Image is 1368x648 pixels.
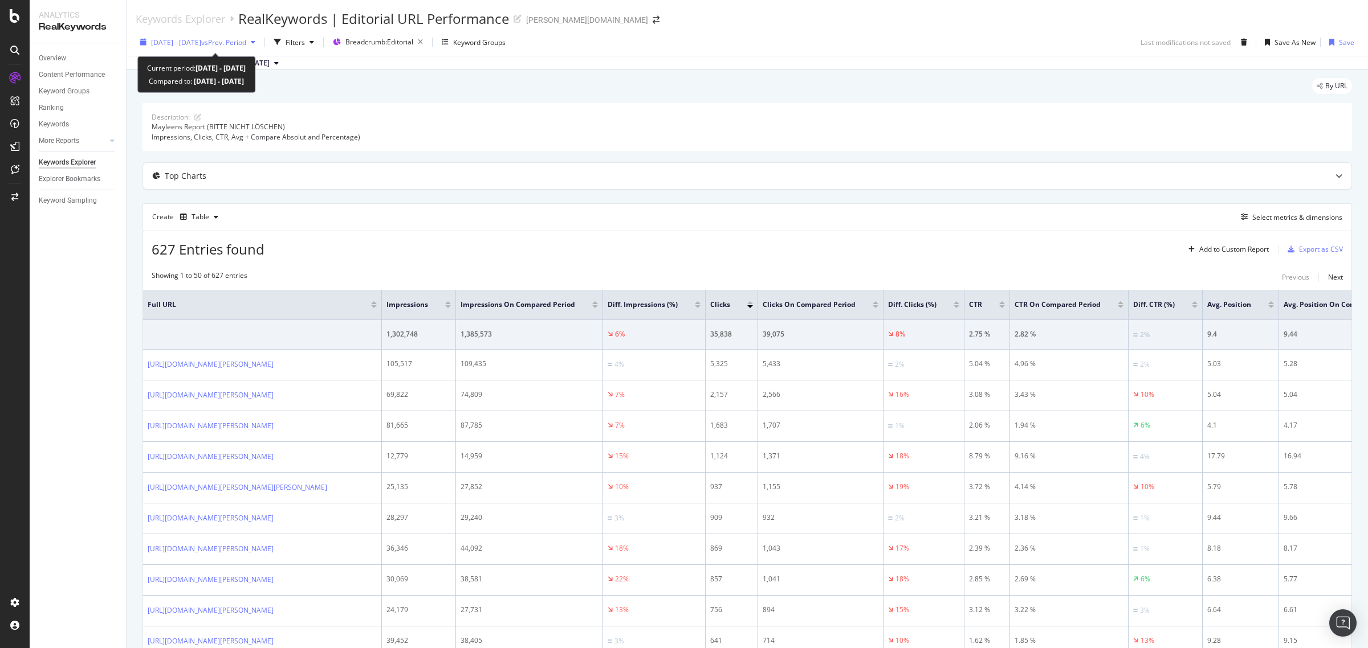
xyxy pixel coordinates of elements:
[386,359,451,369] div: 105,517
[461,359,598,369] div: 109,435
[136,33,260,51] button: [DATE] - [DATE]vsPrev. Period
[763,359,878,369] div: 5,433
[888,516,893,520] img: Equal
[1328,270,1343,284] button: Next
[763,605,878,615] div: 894
[710,300,730,310] span: Clicks
[895,359,905,370] div: 2%
[710,605,753,615] div: 756
[39,102,118,114] a: Ranking
[710,451,753,461] div: 1,124
[1283,240,1343,259] button: Export as CSV
[386,482,451,492] div: 25,135
[615,451,629,461] div: 15%
[461,420,598,430] div: 87,785
[461,389,598,400] div: 74,809
[1140,513,1150,523] div: 1%
[1207,605,1274,615] div: 6.64
[969,543,1005,553] div: 2.39 %
[1207,512,1274,523] div: 9.44
[39,9,117,20] div: Analytics
[969,482,1005,492] div: 3.72 %
[1133,547,1138,551] img: Equal
[1328,272,1343,282] div: Next
[969,329,1005,339] div: 2.75 %
[148,451,274,462] a: [URL][DOMAIN_NAME][PERSON_NAME]
[148,574,274,585] a: [URL][DOMAIN_NAME][PERSON_NAME]
[710,635,753,646] div: 641
[148,543,274,555] a: [URL][DOMAIN_NAME][PERSON_NAME]
[969,574,1005,584] div: 2.85 %
[1015,635,1123,646] div: 1.85 %
[152,112,190,122] div: Description:
[1236,210,1342,224] button: Select metrics & dimensions
[969,389,1005,400] div: 3.08 %
[1015,605,1123,615] div: 3.22 %
[148,482,327,493] a: [URL][DOMAIN_NAME][PERSON_NAME][PERSON_NAME]
[763,482,878,492] div: 1,155
[386,420,451,430] div: 81,665
[39,52,118,64] a: Overview
[888,363,893,366] img: Equal
[386,329,451,339] div: 1,302,748
[1015,512,1123,523] div: 3.18 %
[152,122,1343,141] div: Mayleens Report (BITTE NICHT LÖSCHEN) Impressions, Clicks, CTR, Avg + Compare Absolut and Percent...
[148,512,274,524] a: [URL][DOMAIN_NAME][PERSON_NAME]
[763,329,878,339] div: 39,075
[895,451,909,461] div: 18%
[165,170,206,182] div: Top Charts
[1140,452,1150,462] div: 4%
[386,512,451,523] div: 28,297
[653,16,659,24] div: arrow-right-arrow-left
[895,421,905,431] div: 1%
[39,173,118,185] a: Explorer Bookmarks
[1207,635,1274,646] div: 9.28
[1141,635,1154,646] div: 13%
[39,20,117,34] div: RealKeywords
[1133,363,1138,366] img: Equal
[1329,609,1357,637] div: Open Intercom Messenger
[461,300,575,310] span: Impressions On Compared Period
[386,389,451,400] div: 69,822
[895,513,905,523] div: 2%
[888,300,937,310] span: Diff. Clicks (%)
[1141,574,1150,584] div: 6%
[969,451,1005,461] div: 8.79 %
[39,69,118,81] a: Content Performance
[39,102,64,114] div: Ranking
[1207,329,1274,339] div: 9.4
[1275,38,1316,47] div: Save As New
[895,543,909,553] div: 17%
[608,516,612,520] img: Equal
[1312,78,1352,94] div: legacy label
[1015,482,1123,492] div: 4.14 %
[461,329,598,339] div: 1,385,573
[1015,574,1123,584] div: 2.69 %
[1133,333,1138,337] img: Equal
[710,329,753,339] div: 35,838
[39,85,89,97] div: Keyword Groups
[148,300,354,310] span: Full URL
[1207,482,1274,492] div: 5.79
[39,118,69,130] div: Keywords
[39,195,118,207] a: Keyword Sampling
[763,574,878,584] div: 1,041
[196,63,246,73] b: [DATE] - [DATE]
[192,214,209,220] div: Table
[1015,359,1123,369] div: 4.96 %
[152,208,223,226] div: Create
[1140,359,1150,370] div: 2%
[763,512,878,523] div: 932
[461,635,598,646] div: 38,405
[895,329,905,339] div: 8%
[1184,240,1269,259] button: Add to Custom Report
[1133,300,1175,310] span: Diff. CTR (%)
[969,512,1005,523] div: 3.21 %
[1015,300,1101,310] span: CTR On Compared Period
[147,61,246,75] div: Current period:
[763,543,878,553] div: 1,043
[608,639,612,643] img: Equal
[1015,389,1123,400] div: 3.43 %
[615,420,625,430] div: 7%
[1207,451,1274,461] div: 17.79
